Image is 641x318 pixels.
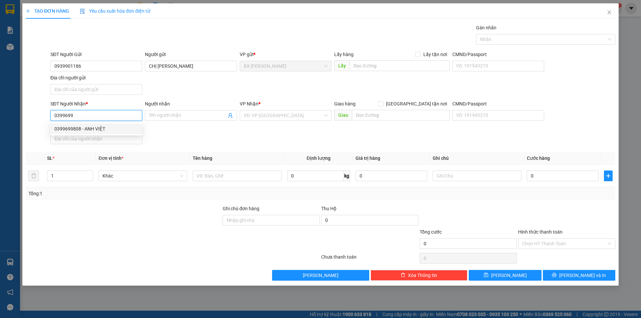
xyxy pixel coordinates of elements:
label: Hình thức thanh toán [518,229,563,235]
span: TẠO ĐƠN HÀNG [26,8,69,14]
span: Xóa Thông tin [408,272,437,279]
div: Người nhận [145,100,237,107]
div: Tổng: 1 [28,190,247,197]
span: Giao hàng [334,101,356,106]
span: [PERSON_NAME] [491,272,527,279]
span: plus [604,173,612,179]
span: BX Cao Lãnh [244,61,328,71]
span: save [484,273,488,278]
div: CMND/Passport [452,51,544,58]
span: kg [344,171,350,181]
span: Thu Hộ [321,206,337,211]
span: Đơn vị tính [98,155,124,161]
span: plus [26,9,30,13]
div: Chưa thanh toán [320,253,419,265]
span: [GEOGRAPHIC_DATA] tận nơi [383,100,450,107]
button: delete [28,171,39,181]
label: Ghi chú đơn hàng [223,206,259,211]
span: [PERSON_NAME] [303,272,339,279]
div: CMND/Passport [452,100,544,107]
span: delete [401,273,405,278]
div: Người gửi [145,51,237,58]
span: Cước hàng [527,155,550,161]
input: Ghi Chú [433,171,521,181]
span: Lấy hàng [334,52,354,57]
input: Địa chỉ của người nhận [50,133,142,144]
input: Dọc đường [350,60,450,71]
div: 0399699808 - ANH VIỆT [50,123,142,134]
button: save[PERSON_NAME] [469,270,541,281]
div: 0399699808 - ANH VIỆT [54,125,138,132]
span: Khác [102,171,183,181]
span: printer [552,273,557,278]
div: SĐT Người Nhận [50,100,142,107]
input: Ghi chú đơn hàng [223,215,320,226]
input: Địa chỉ của người gửi [50,84,142,95]
span: close [607,10,612,15]
input: Dọc đường [352,110,450,120]
span: [PERSON_NAME] và In [559,272,606,279]
div: VP gửi [240,51,332,58]
span: Lấy [334,60,350,71]
span: Yêu cầu xuất hóa đơn điện tử [80,8,150,14]
button: deleteXóa Thông tin [371,270,468,281]
span: Lấy tận nơi [421,51,450,58]
input: 0 [356,171,427,181]
span: user-add [228,113,233,118]
span: VP Nhận [240,101,258,106]
div: SĐT Người Gửi [50,51,142,58]
span: Giao [334,110,352,120]
label: Gán nhãn [476,25,496,30]
div: Địa chỉ người gửi [50,74,142,81]
span: Định lượng [307,155,331,161]
button: Close [600,3,619,22]
span: Giá trị hàng [356,155,380,161]
button: plus [604,171,613,181]
span: Tên hàng [193,155,212,161]
input: VD: Bàn, Ghế [193,171,281,181]
span: SL [47,155,52,161]
img: icon [80,9,85,14]
button: [PERSON_NAME] [272,270,369,281]
button: printer[PERSON_NAME] và In [543,270,615,281]
span: Tổng cước [420,229,442,235]
th: Ghi chú [430,152,524,165]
